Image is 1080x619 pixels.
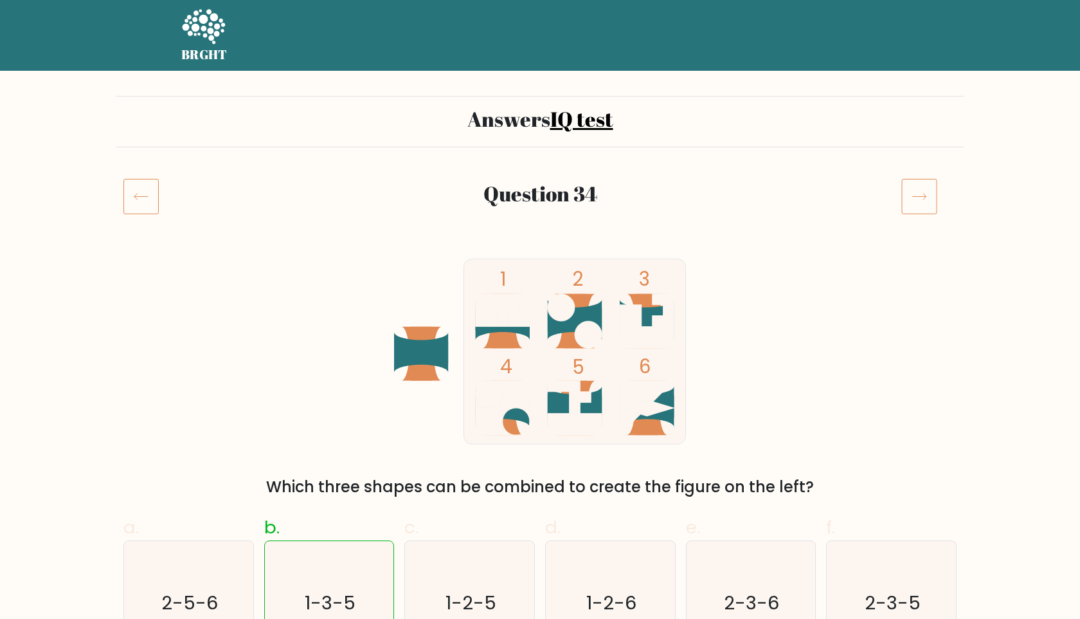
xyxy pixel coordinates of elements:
span: d. [545,515,561,540]
h2: Question 34 [194,181,886,206]
text: 1-3-5 [305,591,355,616]
a: IQ test [550,105,613,133]
span: a. [123,515,139,540]
text: 2-3-5 [865,591,921,616]
span: b. [264,515,280,540]
tspan: 4 [500,353,512,380]
tspan: 3 [639,266,650,292]
text: 1-2-6 [586,591,636,616]
span: f. [826,515,835,540]
a: BRGHT [181,5,228,66]
div: Which three shapes can be combined to create the figure on the left? [131,476,949,499]
tspan: 2 [572,266,583,292]
text: 1-2-5 [446,591,496,616]
h5: BRGHT [181,47,228,62]
span: c. [404,515,419,540]
tspan: 6 [639,353,651,380]
span: e. [686,515,700,540]
text: 2-3-6 [724,591,780,616]
h2: Answers [123,107,957,131]
tspan: 5 [572,354,584,380]
tspan: 1 [500,266,507,292]
text: 2-5-6 [161,591,218,616]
